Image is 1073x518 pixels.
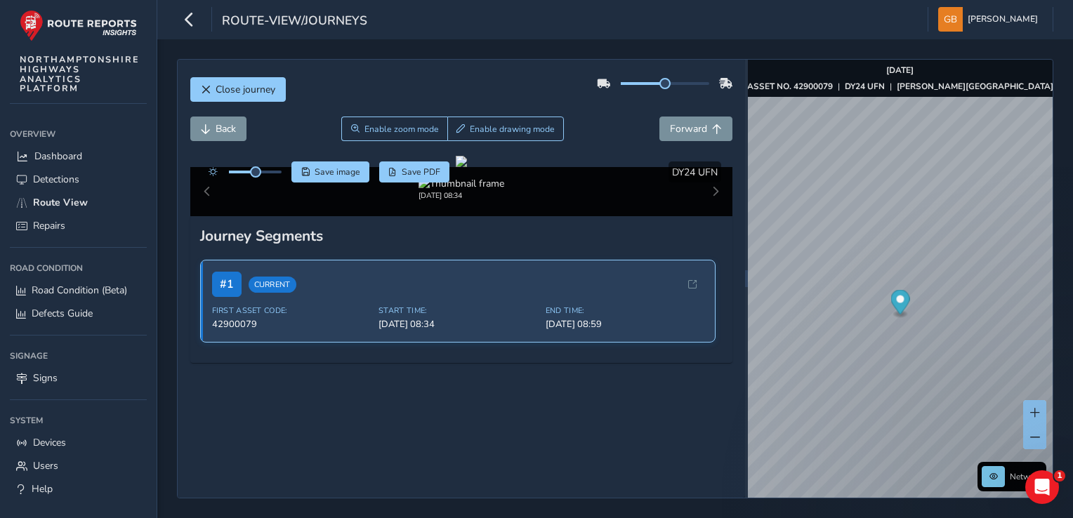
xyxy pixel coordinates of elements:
[10,258,147,279] div: Road Condition
[32,307,93,320] span: Defects Guide
[402,166,440,178] span: Save PDF
[33,219,65,232] span: Repairs
[33,459,58,472] span: Users
[33,371,58,385] span: Signs
[222,12,367,32] span: route-view/journeys
[33,436,66,449] span: Devices
[378,305,537,316] span: Start Time:
[190,117,246,141] button: Back
[10,366,147,390] a: Signs
[379,161,450,182] button: PDF
[10,124,147,145] div: Overview
[291,161,369,182] button: Save
[10,454,147,477] a: Users
[1025,470,1059,504] iframe: Intercom live chat
[20,10,137,41] img: rr logo
[10,345,147,366] div: Signage
[546,305,704,316] span: End Time:
[34,150,82,163] span: Dashboard
[938,7,1043,32] button: [PERSON_NAME]
[10,477,147,500] a: Help
[315,166,360,178] span: Save image
[845,81,885,92] strong: DY24 UFN
[470,124,555,135] span: Enable drawing mode
[190,77,286,102] button: Close journey
[378,318,537,331] span: [DATE] 08:34
[10,145,147,168] a: Dashboard
[212,272,242,297] span: # 1
[212,305,371,316] span: First Asset Code:
[886,65,914,76] strong: [DATE]
[33,196,88,209] span: Route View
[341,117,447,141] button: Zoom
[200,226,723,246] div: Journey Segments
[10,279,147,302] a: Road Condition (Beta)
[747,81,833,92] strong: ASSET NO. 42900079
[546,318,704,331] span: [DATE] 08:59
[419,177,504,190] img: Thumbnail frame
[212,318,371,331] span: 42900079
[10,191,147,214] a: Route View
[216,83,275,96] span: Close journey
[747,81,1053,92] div: | |
[20,55,140,93] span: NORTHAMPTONSHIRE HIGHWAYS ANALYTICS PLATFORM
[10,214,147,237] a: Repairs
[938,7,963,32] img: diamond-layout
[32,482,53,496] span: Help
[672,166,718,179] span: DY24 UFN
[1054,470,1065,482] span: 1
[364,124,439,135] span: Enable zoom mode
[10,302,147,325] a: Defects Guide
[10,168,147,191] a: Detections
[216,122,236,135] span: Back
[10,431,147,454] a: Devices
[33,173,79,186] span: Detections
[659,117,732,141] button: Forward
[670,122,707,135] span: Forward
[447,117,565,141] button: Draw
[890,290,909,319] div: Map marker
[32,284,127,297] span: Road Condition (Beta)
[249,277,296,293] span: Current
[897,81,1053,92] strong: [PERSON_NAME][GEOGRAPHIC_DATA]
[10,410,147,431] div: System
[419,190,504,201] div: [DATE] 08:34
[1010,471,1042,482] span: Network
[968,7,1038,32] span: [PERSON_NAME]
